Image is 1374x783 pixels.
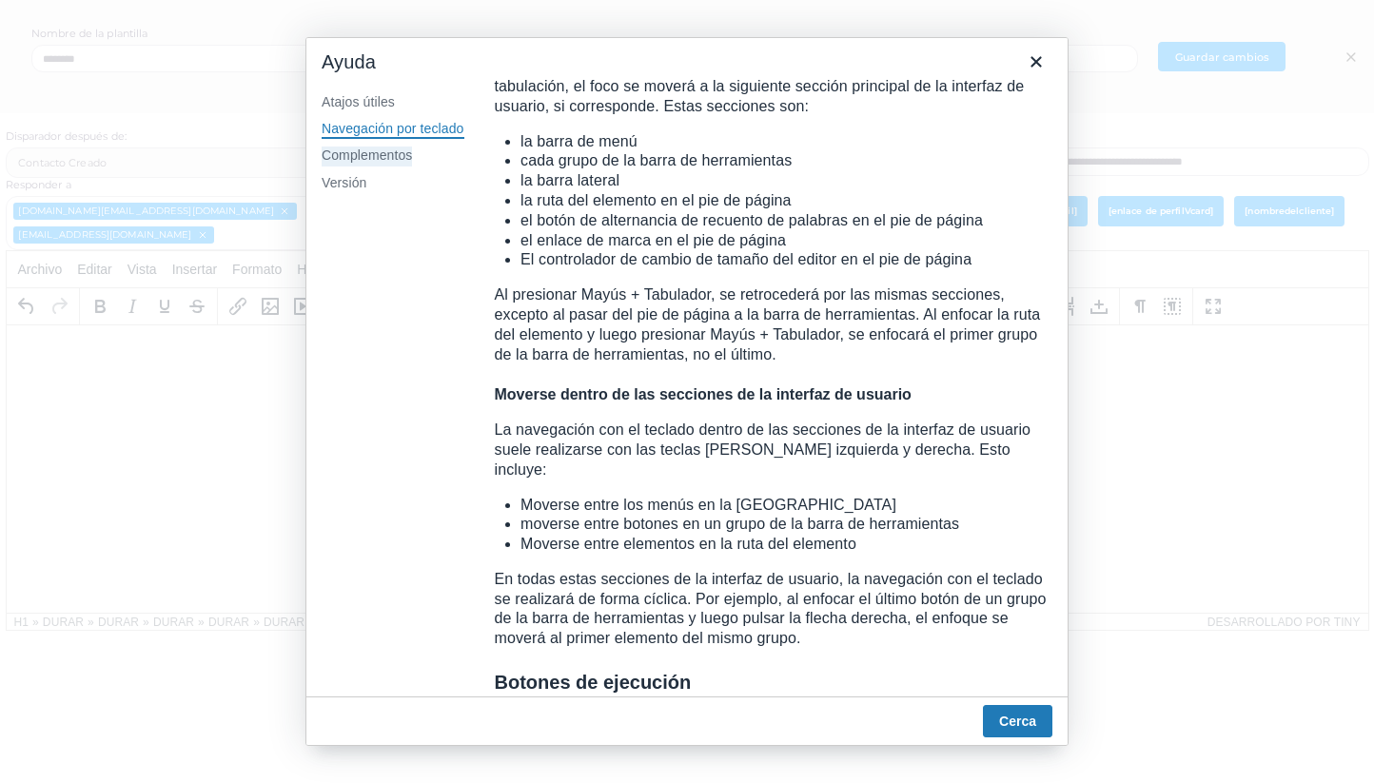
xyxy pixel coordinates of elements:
[495,571,1047,646] font: En todas estas secciones de la interfaz de usuario, la navegación con el teclado se realizará de ...
[520,251,972,267] font: El controlador de cambio de tamaño del editor en el pie de página
[322,94,395,109] font: Atajos útiles
[983,705,1052,737] button: Cerca
[520,133,638,149] font: la barra de menú
[1020,46,1052,78] button: Cerca
[495,421,1031,478] font: La navegación con el teclado dentro de las secciones de la interfaz de usuario suele realizarse c...
[495,286,1041,362] font: Al presionar Mayús + Tabulador, se retrocederá por las mismas secciones, excepto al pasar del pie...
[322,121,464,136] font: Navegación por teclado
[520,497,896,513] font: Moverse entre los menús en la [GEOGRAPHIC_DATA]
[520,212,983,228] font: el botón de alternancia de recuento de palabras en el pie de página
[495,672,692,693] font: Botones de ejecución
[520,232,786,248] font: el enlace de marca en el pie de página
[520,536,856,552] font: Moverse entre elementos en la ruta del elemento
[520,172,619,188] font: la barra lateral
[322,147,412,163] font: Complementos
[495,386,912,402] font: Moverse dentro de las secciones de la interfaz de usuario
[520,516,959,532] font: moverse entre botones en un grupo de la barra de herramientas
[520,152,792,168] font: cada grupo de la barra de herramientas
[495,58,1025,114] font: Cuando la navegación con el teclado está activa, al presionar la tecla de tabulación, el foco se ...
[322,175,366,190] font: Versión
[15,15,1346,603] body: Área de texto enriquecido. Presione ALT-0 para obtener ayuda.
[322,51,376,72] font: Ayuda
[520,192,792,208] font: la ruta del elemento en el pie de página
[999,714,1036,729] font: Cerca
